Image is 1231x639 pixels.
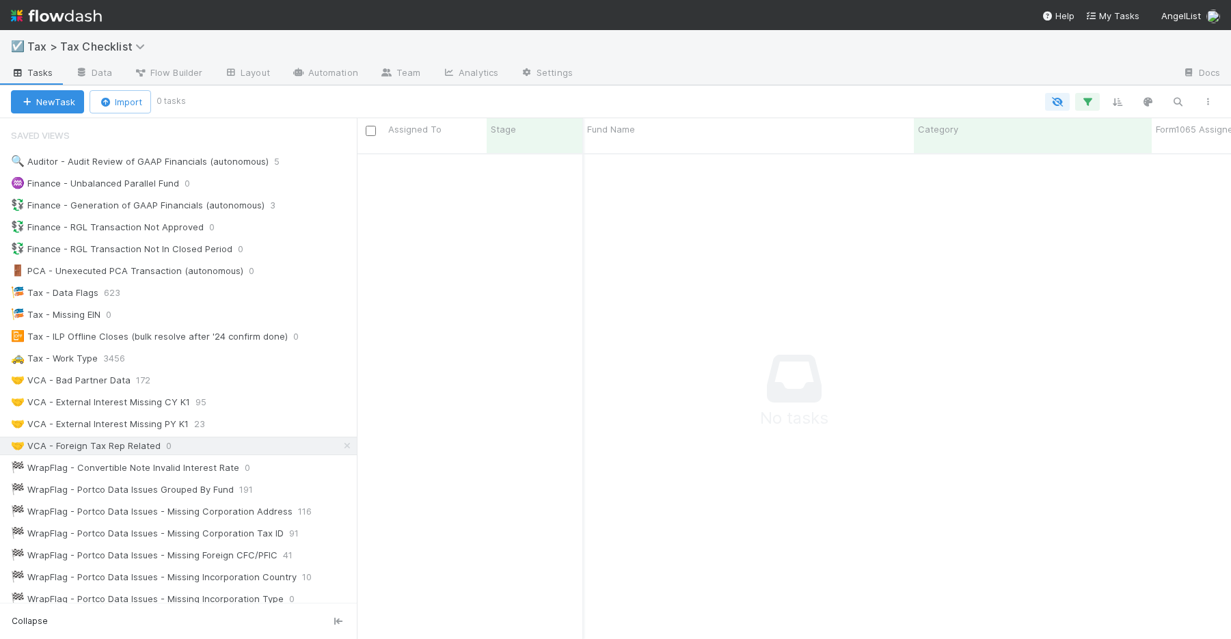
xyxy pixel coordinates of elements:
span: 191 [239,481,267,498]
span: 3 [270,197,289,214]
button: Import [90,90,151,113]
span: 5 [274,153,293,170]
span: 0 [209,219,228,236]
span: 🔍 [11,155,25,167]
div: WrapFlag - Convertible Note Invalid Interest Rate [11,459,239,476]
div: Tax - Work Type [11,350,98,367]
span: 💱 [11,199,25,210]
span: 🤝 [11,439,25,451]
div: Tax - Missing EIN [11,306,100,323]
div: Finance - RGL Transaction Not Approved [11,219,204,236]
span: 💱 [11,243,25,254]
div: VCA - External Interest Missing PY K1 [11,416,189,433]
span: Fund Name [587,122,635,136]
span: 116 [298,503,325,520]
span: 10 [302,569,325,586]
div: Finance - Generation of GAAP Financials (autonomous) [11,197,265,214]
span: Flow Builder [134,66,202,79]
span: 🚪 [11,264,25,276]
span: 0 [106,306,125,323]
span: 0 [238,241,257,258]
img: avatar_45ea4894-10ca-450f-982d-dabe3bd75b0b.png [1206,10,1220,23]
span: My Tasks [1085,10,1139,21]
img: logo-inverted-e16ddd16eac7371096b0.svg [11,4,102,27]
span: Category [918,122,958,136]
button: NewTask [11,90,84,113]
span: Collapse [12,615,48,627]
span: 41 [283,547,306,564]
span: Assigned To [388,122,442,136]
div: WrapFlag - Portco Data Issues Grouped By Fund [11,481,234,498]
span: 🤝 [11,396,25,407]
span: Stage [491,122,516,136]
span: Tasks [11,66,53,79]
div: WrapFlag - Portco Data Issues - Missing Foreign CFC/PFIC [11,547,278,564]
div: Tax - ILP Offline Closes (bulk resolve after '24 confirm done) [11,328,288,345]
div: VCA - Bad Partner Data [11,372,131,389]
div: WrapFlag - Portco Data Issues - Missing Corporation Tax ID [11,525,284,542]
span: ☑️ [11,40,25,52]
span: 0 [166,437,185,454]
div: Tax - Data Flags [11,284,98,301]
span: 23 [194,416,219,433]
span: Saved Views [11,122,70,149]
span: 3456 [103,350,139,367]
div: Auditor - Audit Review of GAAP Financials (autonomous) [11,153,269,170]
div: Finance - Unbalanced Parallel Fund [11,175,179,192]
div: Finance - RGL Transaction Not In Closed Period [11,241,232,258]
span: 0 [249,262,268,280]
span: 📴 [11,330,25,342]
span: 🏁 [11,483,25,495]
span: 🏁 [11,461,25,473]
span: 0 [293,328,312,345]
span: 💱 [11,221,25,232]
span: 🚕 [11,352,25,364]
span: 🤝 [11,374,25,385]
div: VCA - Foreign Tax Rep Related [11,437,161,454]
span: 0 [185,175,204,192]
a: Flow Builder [123,63,213,85]
span: 🎏 [11,286,25,298]
a: Analytics [431,63,509,85]
div: PCA - Unexecuted PCA Transaction (autonomous) [11,262,243,280]
a: My Tasks [1085,9,1139,23]
span: Tax > Tax Checklist [27,40,152,53]
div: WrapFlag - Portco Data Issues - Missing Corporation Address [11,503,293,520]
span: 91 [289,525,312,542]
a: Layout [213,63,281,85]
span: 🏁 [11,505,25,517]
a: Data [64,63,123,85]
span: 🏁 [11,549,25,560]
small: 0 tasks [157,95,186,107]
span: 623 [104,284,134,301]
span: 🤝 [11,418,25,429]
span: 🏁 [11,571,25,582]
span: 172 [136,372,164,389]
div: WrapFlag - Portco Data Issues - Missing Incorporation Type [11,590,284,608]
span: 0 [245,459,264,476]
a: Team [369,63,431,85]
span: ♒ [11,177,25,189]
div: VCA - External Interest Missing CY K1 [11,394,190,411]
a: Automation [281,63,369,85]
span: 0 [289,590,308,608]
a: Settings [509,63,584,85]
span: AngelList [1161,10,1201,21]
div: WrapFlag - Portco Data Issues - Missing Incorporation Country [11,569,297,586]
span: 🎏 [11,308,25,320]
input: Toggle All Rows Selected [366,126,376,136]
a: Docs [1172,63,1231,85]
span: 95 [195,394,220,411]
span: 🏁 [11,527,25,539]
span: 🏁 [11,593,25,604]
div: Help [1042,9,1074,23]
